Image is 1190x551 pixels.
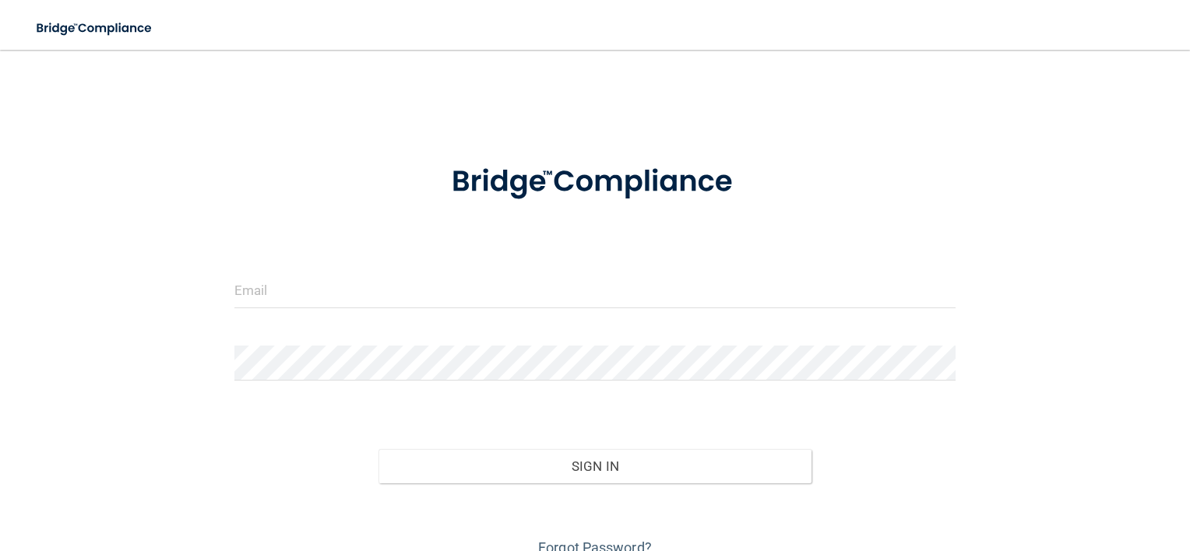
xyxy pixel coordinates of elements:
[928,281,946,300] keeper-lock: Open Keeper Popup
[234,273,956,308] input: Email
[421,143,769,221] img: bridge_compliance_login_screen.278c3ca4.svg
[23,12,167,44] img: bridge_compliance_login_screen.278c3ca4.svg
[378,449,812,483] button: Sign In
